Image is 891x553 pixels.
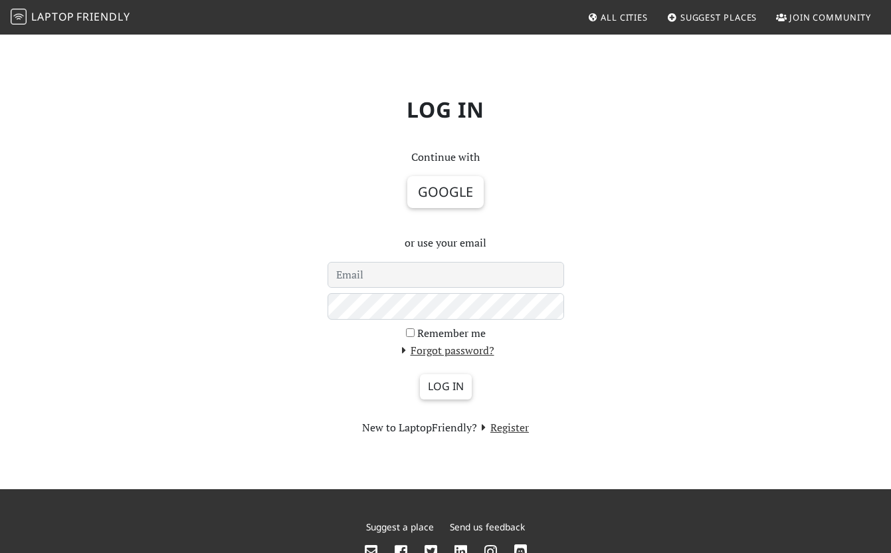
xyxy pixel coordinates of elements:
[789,11,871,23] span: Join Community
[328,262,564,288] input: Email
[328,149,564,166] p: Continue with
[420,374,472,399] input: Log in
[11,9,27,25] img: LaptopFriendly
[328,419,564,437] section: New to LaptopFriendly?
[31,9,74,24] span: Laptop
[366,520,434,533] a: Suggest a place
[477,420,529,435] a: Register
[11,6,130,29] a: LaptopFriendly LaptopFriendly
[417,325,486,342] label: Remember me
[407,176,484,208] button: Google
[680,11,757,23] span: Suggest Places
[397,343,494,358] a: Forgot password?
[328,235,564,252] p: or use your email
[601,11,648,23] span: All Cities
[582,5,653,29] a: All Cities
[662,5,763,29] a: Suggest Places
[76,9,130,24] span: Friendly
[771,5,876,29] a: Join Community
[67,86,825,133] h1: Log in
[450,520,525,533] a: Send us feedback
